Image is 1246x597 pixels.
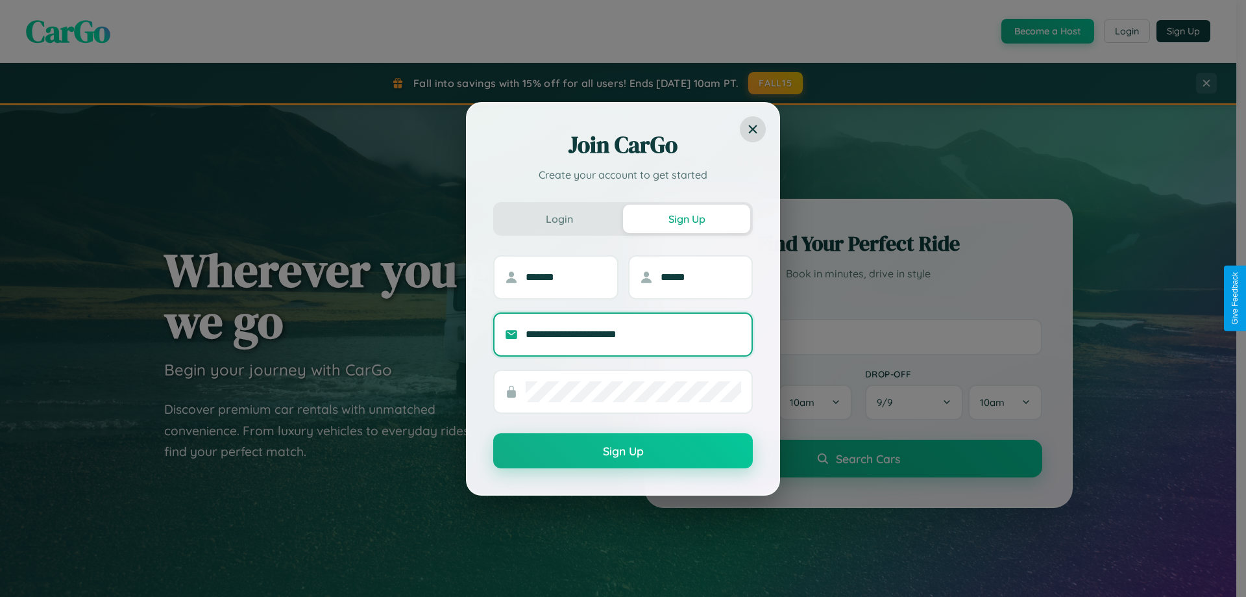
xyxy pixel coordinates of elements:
div: Give Feedback [1230,272,1240,325]
h2: Join CarGo [493,129,753,160]
button: Sign Up [493,433,753,468]
button: Sign Up [623,205,750,233]
p: Create your account to get started [493,167,753,183]
button: Login [496,205,623,233]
